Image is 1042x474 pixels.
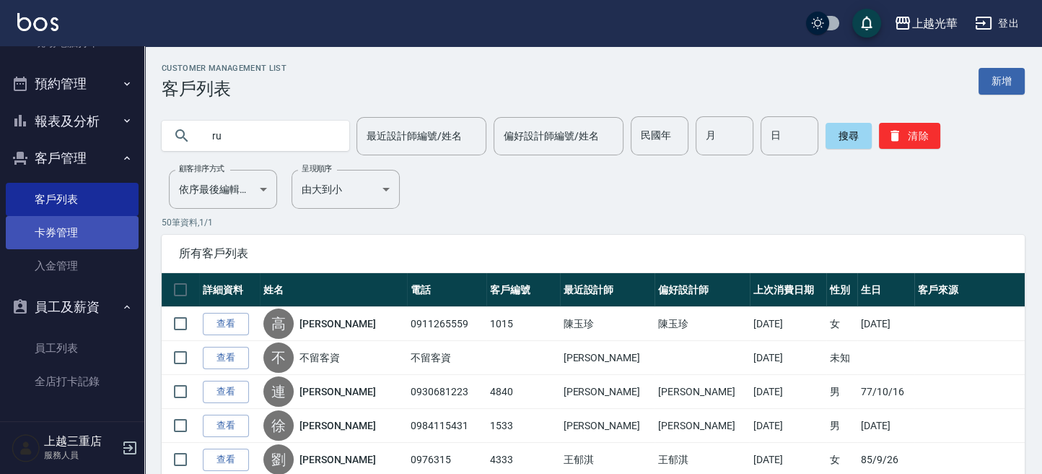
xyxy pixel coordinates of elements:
td: [PERSON_NAME] [560,409,655,443]
td: 0930681223 [407,375,486,409]
a: [PERSON_NAME] [299,418,376,433]
div: 高 [263,309,294,339]
p: 服務人員 [44,449,118,462]
a: 不留客資 [299,350,340,365]
a: [PERSON_NAME] [299,384,376,399]
td: [DATE] [750,409,826,443]
th: 姓名 [260,273,407,307]
th: 詳細資料 [199,273,260,307]
td: 女 [826,307,857,341]
img: Person [12,434,40,462]
th: 生日 [857,273,914,307]
th: 客戶編號 [486,273,559,307]
td: 男 [826,375,857,409]
label: 呈現順序 [302,163,332,174]
td: 4840 [486,375,559,409]
td: [DATE] [857,307,914,341]
td: [PERSON_NAME] [560,341,655,375]
td: 不留客資 [407,341,486,375]
th: 性別 [826,273,857,307]
a: 員工列表 [6,332,139,365]
button: 清除 [879,123,940,149]
td: 77/10/16 [857,375,914,409]
button: 客戶管理 [6,139,139,177]
button: 員工及薪資 [6,288,139,326]
td: 0911265559 [407,307,486,341]
td: 男 [826,409,857,443]
div: 依序最後編輯時間 [169,170,277,209]
th: 最近設計師 [560,273,655,307]
h5: 上越三重店 [44,434,118,449]
div: 不 [263,342,294,373]
th: 偏好設計師 [654,273,750,307]
td: [PERSON_NAME] [560,375,655,409]
a: 全店打卡記錄 [6,365,139,398]
a: 查看 [203,347,249,369]
th: 客戶來源 [914,273,1025,307]
th: 電話 [407,273,486,307]
div: 由大到小 [292,170,400,209]
a: 卡券管理 [6,216,139,249]
td: [DATE] [750,307,826,341]
button: save [852,9,881,38]
a: 查看 [203,449,249,471]
td: [DATE] [857,409,914,443]
td: 未知 [826,341,857,375]
input: 搜尋關鍵字 [202,116,338,155]
button: 報表及分析 [6,103,139,140]
a: 新增 [978,68,1025,95]
td: 1015 [486,307,559,341]
button: 搜尋 [826,123,872,149]
div: 上越光華 [911,14,958,33]
a: 查看 [203,313,249,335]
a: 查看 [203,415,249,437]
td: [DATE] [750,375,826,409]
td: [PERSON_NAME] [654,409,750,443]
h2: Customer Management List [162,64,286,73]
a: 查看 [203,381,249,403]
td: [DATE] [750,341,826,375]
div: 徐 [263,410,294,441]
button: 登出 [969,10,1025,37]
td: 陳玉珍 [560,307,655,341]
a: 入金管理 [6,249,139,283]
h3: 客戶列表 [162,79,286,99]
div: 連 [263,376,294,407]
td: 陳玉珍 [654,307,750,341]
td: [PERSON_NAME] [654,375,750,409]
span: 所有客戶列表 [179,246,1007,261]
a: 客戶列表 [6,183,139,216]
a: [PERSON_NAME] [299,316,376,331]
th: 上次消費日期 [750,273,826,307]
button: 預約管理 [6,65,139,103]
td: 0984115431 [407,409,486,443]
button: 上越光華 [888,9,963,38]
td: 1533 [486,409,559,443]
img: Logo [17,13,58,31]
a: [PERSON_NAME] [299,452,376,467]
p: 50 筆資料, 1 / 1 [162,216,1025,229]
label: 顧客排序方式 [179,163,224,174]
